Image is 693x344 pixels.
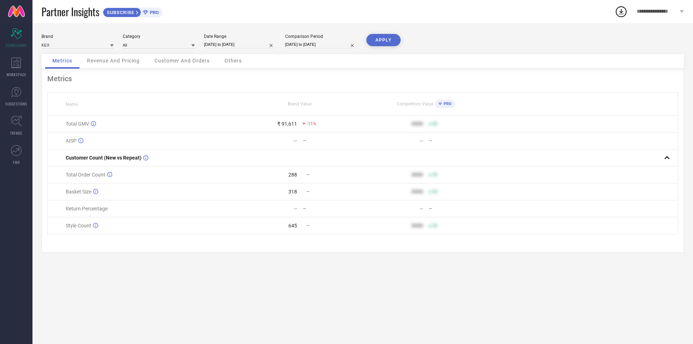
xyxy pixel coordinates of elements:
span: Total Order Count [66,172,105,178]
div: 318 [288,189,297,195]
span: Customer And Orders [154,58,210,64]
span: WORKSPACE [6,72,26,77]
div: — [419,138,423,144]
span: Revenue And Pricing [87,58,140,64]
span: 50 [432,172,437,177]
span: SUGGESTIONS [5,101,27,106]
span: Others [225,58,242,64]
div: 9999 [411,172,423,178]
span: SUBSCRIBE [103,10,136,15]
a: SUBSCRIBEPRO [103,6,162,17]
span: — [306,223,310,228]
span: 50 [432,121,437,126]
span: 50 [432,223,437,228]
div: Open download list [615,5,628,18]
span: FWD [13,160,20,165]
span: Basket Size [66,189,91,195]
span: PRO [148,10,159,15]
div: — [303,138,362,143]
span: -11% [306,121,316,126]
span: Metrics [52,58,72,64]
div: — [429,138,488,143]
span: Brand Value [288,101,311,106]
span: AISP [66,138,77,144]
div: 9999 [411,223,423,228]
span: Name [66,102,78,107]
div: ₹ 91,611 [277,121,297,127]
div: Comparison Period [285,34,357,39]
span: Return Percentage [66,206,108,212]
span: Style Count [66,223,91,228]
span: Total GMV [66,121,89,127]
div: — [303,206,362,211]
span: Customer Count (New vs Repeat) [66,155,141,161]
div: — [419,206,423,212]
span: — [306,189,310,194]
div: Category [123,34,195,39]
span: PRO [442,101,452,106]
span: Competitors Value [397,101,433,106]
span: 50 [432,189,437,194]
span: SCORECARDS [6,43,27,48]
div: 645 [288,223,297,228]
div: — [293,206,297,212]
span: TRENDS [10,130,22,136]
input: Select date range [204,41,276,48]
div: — [429,206,488,211]
div: Metrics [47,74,678,83]
input: Select comparison period [285,41,357,48]
div: — [293,138,297,144]
div: 9999 [411,121,423,127]
span: — [306,172,310,177]
div: 9999 [411,189,423,195]
span: Partner Insights [42,4,99,19]
div: 288 [288,172,297,178]
div: Brand [42,34,114,39]
button: APPLY [366,34,401,46]
div: Date Range [204,34,276,39]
